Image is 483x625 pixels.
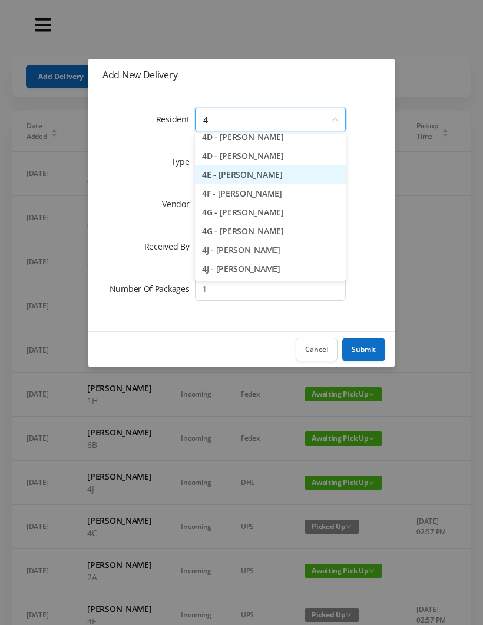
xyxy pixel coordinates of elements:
[195,203,346,222] li: 4G - [PERSON_NAME]
[195,184,346,203] li: 4F - [PERSON_NAME]
[195,241,346,260] li: 4J - [PERSON_NAME]
[195,128,346,147] li: 4D - [PERSON_NAME]
[195,260,346,278] li: 4J - [PERSON_NAME]
[332,116,339,124] i: icon: down
[162,198,195,210] label: Vendor
[342,338,385,361] button: Submit
[195,165,346,184] li: 4E - [PERSON_NAME]
[171,156,196,167] label: Type
[102,68,381,81] div: Add New Delivery
[195,222,346,241] li: 4G - [PERSON_NAME]
[195,147,346,165] li: 4D - [PERSON_NAME]
[296,338,338,361] button: Cancel
[156,114,196,125] label: Resident
[144,241,196,252] label: Received By
[110,283,196,294] label: Number Of Packages
[102,105,381,303] form: Add New Delivery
